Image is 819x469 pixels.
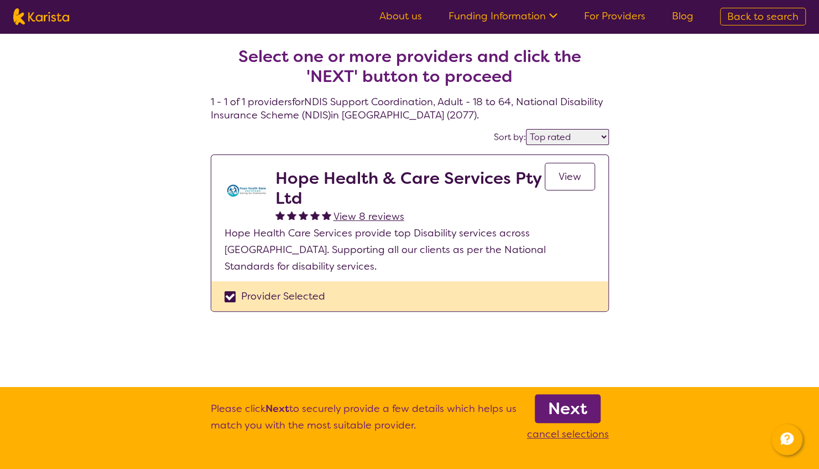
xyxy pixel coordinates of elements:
a: View [545,163,595,190]
button: Channel Menu [771,424,802,455]
a: About us [379,9,422,23]
p: cancel selections [527,426,609,442]
p: Hope Health Care Services provide top Disability services across [GEOGRAPHIC_DATA]. Supporting al... [225,225,595,275]
a: View 8 reviews [333,208,404,225]
span: Back to search [727,10,799,23]
b: Next [548,398,587,420]
a: Back to search [720,8,806,25]
img: Karista logo [13,8,69,25]
img: fullstar [322,210,331,220]
img: fullstar [299,210,308,220]
p: Please click to securely provide a few details which helps us match you with the most suitable pr... [211,400,517,442]
img: fullstar [310,210,320,220]
a: Next [535,394,601,423]
h2: Select one or more providers and click the 'NEXT' button to proceed [224,47,596,86]
h4: 1 - 1 of 1 providers for NDIS Support Coordination , Adult - 18 to 64 , National Disability Insur... [211,20,609,122]
a: Blog [672,9,693,23]
b: Next [265,402,289,415]
img: ts6kn0scflc8jqbskg2q.jpg [225,168,269,213]
a: Funding Information [448,9,557,23]
a: For Providers [584,9,645,23]
span: View 8 reviews [333,210,404,223]
img: fullstar [275,210,285,220]
label: Sort by: [494,131,526,143]
span: View [559,170,581,183]
img: fullstar [287,210,296,220]
h2: Hope Health & Care Services Pty Ltd [275,168,545,208]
